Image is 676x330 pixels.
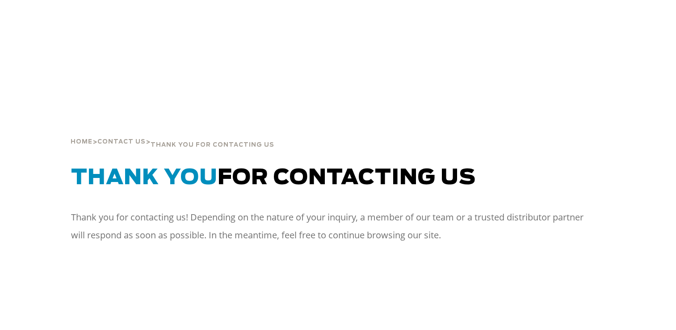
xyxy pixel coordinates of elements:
[71,208,589,244] p: Thank you for contacting us! Depending on the nature of your inquiry, a member of our team or a t...
[97,137,146,145] a: Contact Us
[151,142,274,148] span: thank you for contacting us
[71,119,274,152] div: > >
[71,137,92,145] a: Home
[71,167,476,189] span: for Contacting Us
[71,139,92,145] span: Home
[71,167,218,189] span: Thank You
[97,139,146,145] span: Contact Us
